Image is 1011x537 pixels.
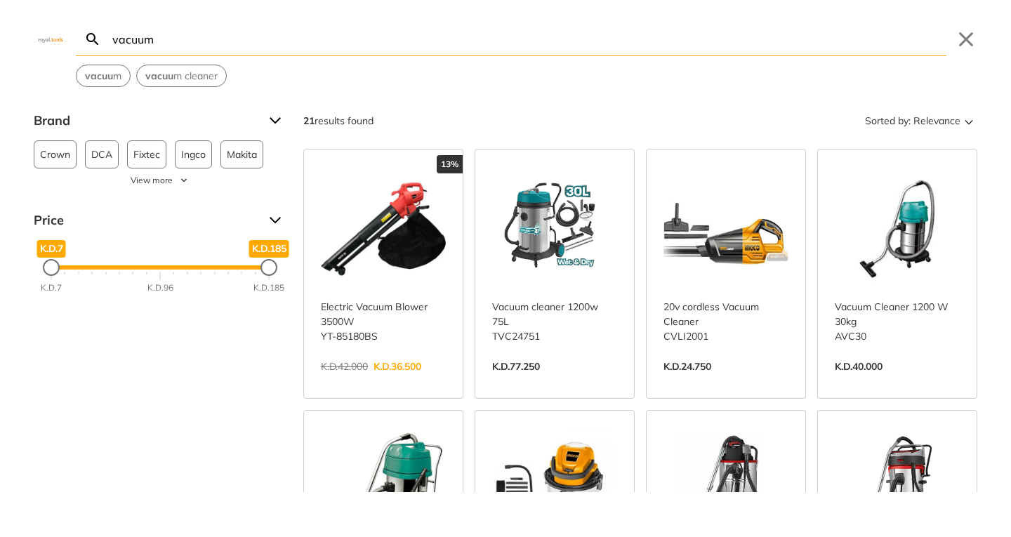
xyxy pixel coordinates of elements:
[43,259,60,276] div: Minimum Price
[147,281,173,294] div: K.D.96
[136,65,227,87] div: Suggestion: vacuum cleaner
[227,141,257,168] span: Makita
[220,140,263,168] button: Makita
[913,110,960,132] span: Relevance
[181,141,206,168] span: Ingco
[960,112,977,129] svg: Sort
[127,140,166,168] button: Fixtec
[145,69,218,84] span: m cleaner
[175,140,212,168] button: Ingco
[137,65,226,86] button: Select suggestion: vacuum cleaner
[131,174,173,187] span: View more
[76,65,131,87] div: Suggestion: vacuum
[41,281,62,294] div: K.D.7
[34,36,67,42] img: Close
[34,209,258,232] span: Price
[437,155,463,173] div: 13%
[85,69,113,82] strong: vacuu
[145,69,173,82] strong: vacuu
[303,114,315,127] strong: 21
[955,28,977,51] button: Close
[84,31,101,48] svg: Search
[253,281,284,294] div: K.D.185
[110,22,946,55] input: Search…
[260,259,277,276] div: Maximum Price
[862,110,977,132] button: Sorted by:Relevance Sort
[34,174,286,187] button: View more
[85,69,121,84] span: m
[85,140,119,168] button: DCA
[77,65,130,86] button: Select suggestion: vacuum
[91,141,112,168] span: DCA
[40,141,70,168] span: Crown
[303,110,374,132] div: results found
[133,141,160,168] span: Fixtec
[34,140,77,168] button: Crown
[34,110,258,132] span: Brand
